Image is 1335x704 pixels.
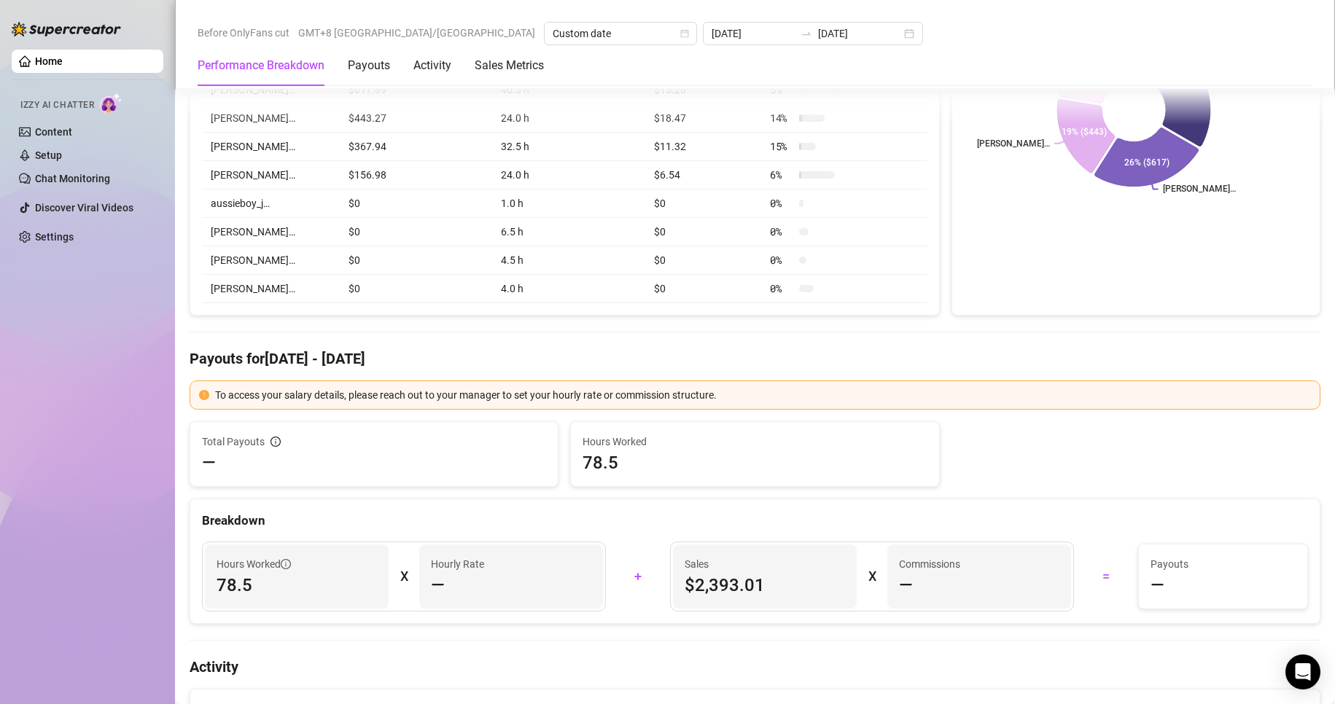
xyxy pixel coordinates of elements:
td: $617.89 [340,76,492,104]
div: Open Intercom Messenger [1285,654,1320,689]
a: Setup [35,149,62,161]
span: 78.5 [217,574,377,597]
td: $15.26 [645,76,761,104]
div: X [400,565,408,588]
span: info-circle [281,559,291,569]
td: [PERSON_NAME]… [202,104,340,133]
span: $2,393.01 [685,574,845,597]
span: Hours Worked [583,434,927,450]
td: $443.27 [340,104,492,133]
div: Sales Metrics [475,57,544,74]
span: Izzy AI Chatter [20,98,94,112]
span: Total Payouts [202,434,265,450]
td: $11.32 [645,133,761,161]
td: [PERSON_NAME]… [202,246,340,275]
span: Hours Worked [217,556,291,572]
td: 24.0 h [492,161,645,189]
td: [PERSON_NAME]… [202,218,340,246]
td: 32.5 h [492,133,645,161]
td: [PERSON_NAME]… [202,76,340,104]
span: swap-right [801,28,812,39]
h4: Payouts for [DATE] - [DATE] [190,348,1320,369]
a: Discover Viral Videos [35,202,133,214]
td: 1.0 h [492,189,645,218]
span: 15 % [770,138,793,155]
span: 78.5 [583,451,927,474]
input: End date [818,26,901,42]
td: $0 [645,189,761,218]
div: To access your salary details, please reach out to your manager to set your hourly rate or commis... [215,387,1311,403]
div: Performance Breakdown [198,57,324,74]
td: $0 [340,189,492,218]
span: 0 % [770,195,793,211]
text: [PERSON_NAME]… [1163,184,1236,195]
td: $18.47 [645,104,761,133]
span: Before OnlyFans cut [198,22,289,44]
td: $0 [645,246,761,275]
span: — [899,574,913,597]
div: = [1083,565,1129,588]
div: Activity [413,57,451,74]
span: to [801,28,812,39]
td: $0 [645,275,761,303]
a: Content [35,126,72,138]
td: [PERSON_NAME]… [202,275,340,303]
img: logo-BBDzfeDw.svg [12,22,121,36]
td: $0 [645,218,761,246]
span: 0 % [770,281,793,297]
span: 14 % [770,110,793,126]
span: 5 % [770,82,793,98]
span: calendar [680,29,689,38]
a: Settings [35,231,74,243]
td: 4.5 h [492,246,645,275]
span: Sales [685,556,845,572]
td: $0 [340,218,492,246]
span: 0 % [770,252,793,268]
h4: Activity [190,657,1320,677]
span: — [431,574,445,597]
td: $6.54 [645,161,761,189]
span: Payouts [1151,556,1296,572]
text: [PERSON_NAME]… [977,138,1050,149]
input: Start date [712,26,795,42]
article: Hourly Rate [431,556,484,572]
td: [PERSON_NAME]… [202,161,340,189]
td: $156.98 [340,161,492,189]
td: 40.5 h [492,76,645,104]
td: $367.94 [340,133,492,161]
img: AI Chatter [100,93,122,114]
span: 6 % [770,167,793,183]
span: Custom date [553,23,688,44]
td: [PERSON_NAME]… [202,133,340,161]
span: exclamation-circle [199,390,209,400]
span: — [202,451,216,474]
div: X [868,565,876,588]
a: Home [35,55,63,67]
td: 6.5 h [492,218,645,246]
td: $0 [340,275,492,303]
div: Payouts [348,57,390,74]
td: 24.0 h [492,104,645,133]
a: Chat Monitoring [35,173,110,184]
td: aussieboy_j… [202,189,340,218]
span: — [1151,574,1164,597]
div: Breakdown [202,511,1308,531]
span: 0 % [770,224,793,240]
td: 4.0 h [492,275,645,303]
div: + [615,565,661,588]
article: Commissions [899,556,960,572]
td: $0 [340,246,492,275]
span: GMT+8 [GEOGRAPHIC_DATA]/[GEOGRAPHIC_DATA] [298,22,535,44]
span: info-circle [270,437,281,447]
